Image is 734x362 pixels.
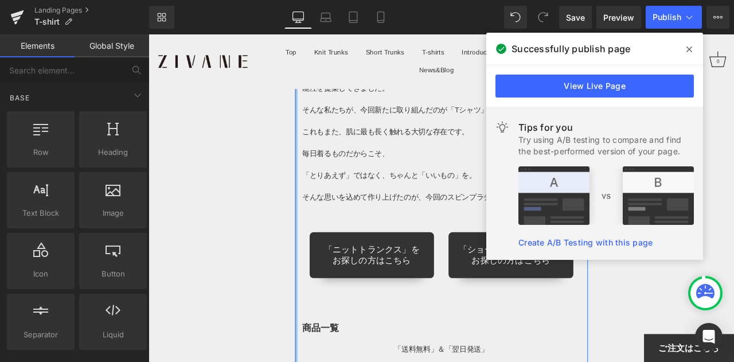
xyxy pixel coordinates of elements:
[495,120,509,134] img: light.svg
[646,6,702,29] button: Publish
[83,268,143,280] span: Button
[312,6,339,29] a: Laptop
[10,268,71,280] span: Icon
[10,329,71,341] span: Separator
[603,11,634,24] span: Preview
[512,42,630,56] span: Successfully publish page
[182,161,512,174] p: 「とりあえず」ではなく、ちゃんと「いいもの」を。
[182,83,512,96] p: そんな私たちが、今回新たに取り組んだのが「Tシャツ」。
[504,6,527,29] button: Undo
[75,34,149,57] a: Global Style
[34,17,60,26] span: T-shirt
[495,75,694,98] a: View Live Page
[182,135,512,148] p: 毎日着るものだからこそ、
[532,6,555,29] button: Redo
[34,6,149,15] a: Landing Pages
[83,146,143,158] span: Heading
[182,186,512,200] p: そんな思いを込めて作り上げたのが、今回のスビンプラチナムTシャツです。
[9,92,31,103] span: Base
[339,6,367,29] a: Tablet
[706,6,729,29] button: More
[10,207,71,219] span: Text Block
[518,238,653,247] a: Create A/B Testing with this page
[368,248,491,274] span: 「ショートトランクス」を お探しの方はこちら
[284,6,312,29] a: Desktop
[518,134,694,157] div: Try using A/B testing to compare and find the best-performed version of your page.
[653,13,681,22] span: Publish
[83,329,143,341] span: Liquid
[149,6,174,29] a: New Library
[367,6,395,29] a: Mobile
[208,248,321,274] span: 「ニットトランクス」を お探しの方はこちら
[182,109,512,122] p: これもまた、肌に最も長く触れる大切な存在です。
[191,234,339,289] a: 「ニットトランクス」をお探しの方はこちら
[83,207,143,219] span: Image
[356,234,503,289] a: 「ショートトランクス」をお探しの方はこちら
[518,120,694,134] div: Tips for you
[596,6,641,29] a: Preview
[695,323,723,351] div: Open Intercom Messenger
[10,146,71,158] span: Row
[518,166,694,225] img: tip.png
[182,340,226,355] strong: 商品一覧
[566,11,585,24] span: Save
